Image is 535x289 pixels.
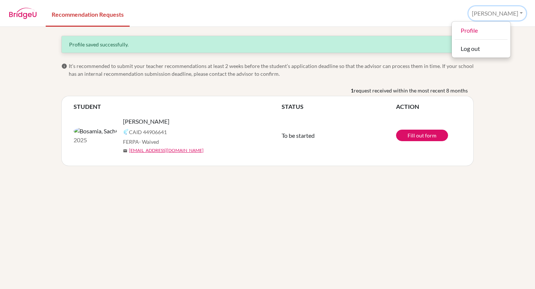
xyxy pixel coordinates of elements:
[123,117,169,126] span: [PERSON_NAME]
[123,129,129,135] img: Common App logo
[139,139,159,145] span: - Waived
[46,1,130,27] a: Recommendation Requests
[396,102,461,111] th: ACTION
[69,62,474,78] span: It’s recommended to submit your teacher recommendations at least 2 weeks before the student’s app...
[452,43,510,55] button: Log out
[74,127,117,136] img: Bosamia, Sachi
[468,6,526,20] button: [PERSON_NAME]
[9,8,37,19] img: BridgeU logo
[123,149,127,153] span: mail
[282,102,396,111] th: STATUS
[451,21,511,58] div: [PERSON_NAME]
[452,25,510,36] a: Profile
[61,63,67,69] span: info
[396,130,448,141] a: Fill out form
[351,87,354,94] b: 1
[354,87,468,94] span: request received within the most recent 8 months
[129,147,204,154] a: [EMAIL_ADDRESS][DOMAIN_NAME]
[282,132,315,139] span: To be started
[69,40,466,48] div: Profile saved successfully.
[129,128,167,136] span: CAID 44906641
[74,102,282,111] th: STUDENT
[123,138,159,146] span: FERPA
[74,136,117,144] p: 2025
